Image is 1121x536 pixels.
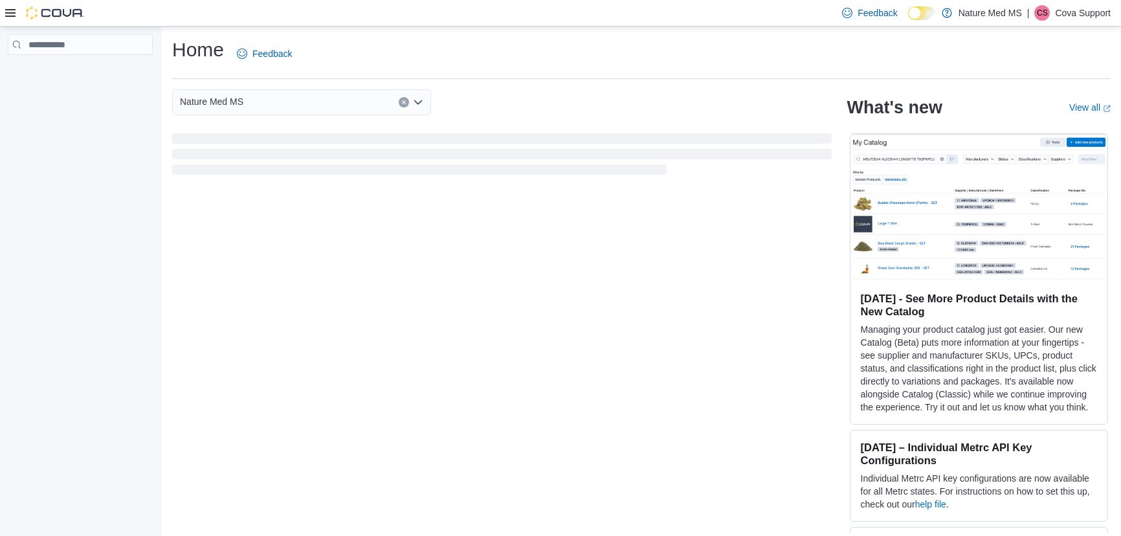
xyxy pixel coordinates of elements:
[847,97,942,118] h2: What's new
[908,20,909,21] span: Dark Mode
[1055,5,1111,21] p: Cova Support
[959,5,1022,21] p: Nature Med MS
[858,6,897,19] span: Feedback
[861,323,1097,414] p: Managing your product catalog just got easier. Our new Catalog (Beta) puts more information at yo...
[180,94,243,109] span: Nature Med MS
[1103,105,1111,113] svg: External link
[232,41,297,67] a: Feedback
[172,37,224,63] h1: Home
[908,6,935,20] input: Dark Mode
[861,441,1097,467] h3: [DATE] – Individual Metrc API Key Configurations
[413,97,423,107] button: Open list of options
[26,6,84,19] img: Cova
[861,472,1097,511] p: Individual Metrc API key configurations are now available for all Metrc states. For instructions ...
[8,58,153,89] nav: Complex example
[1037,5,1048,21] span: CS
[1027,5,1030,21] p: |
[861,292,1097,318] h3: [DATE] - See More Product Details with the New Catalog
[172,136,832,177] span: Loading
[399,97,409,107] button: Clear input
[1069,102,1111,113] a: View allExternal link
[915,499,946,509] a: help file
[252,47,292,60] span: Feedback
[1034,5,1050,21] div: Cova Support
